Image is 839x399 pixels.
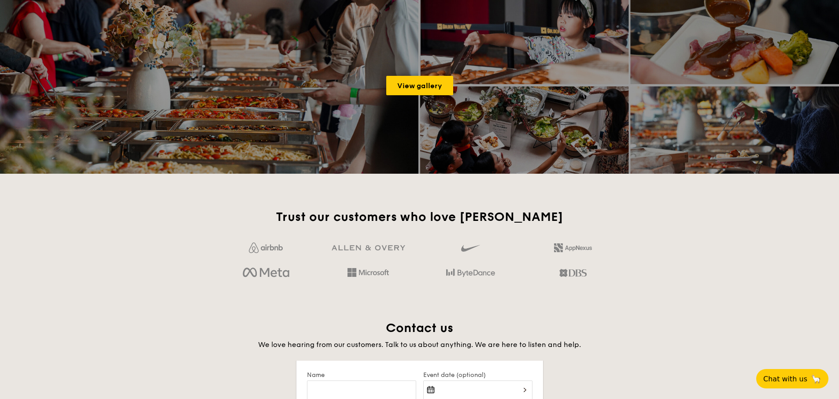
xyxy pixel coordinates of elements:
img: gdlseuq06himwAAAABJRU5ErkJggg== [461,241,480,256]
span: We love hearing from our customers. Talk to us about anything. We are here to listen and help. [258,340,581,349]
label: Name [307,371,416,379]
img: Jf4Dw0UUCKFd4aYAAAAASUVORK5CYII= [249,242,283,253]
img: GRg3jHAAAAABJRU5ErkJggg== [332,245,405,251]
img: 2L6uqdT+6BmeAFDfWP11wfMG223fXktMZIL+i+lTG25h0NjUBKOYhdW2Kn6T+C0Q7bASH2i+1JIsIulPLIv5Ss6l0e291fRVW... [554,243,592,252]
h2: Trust our customers who love [PERSON_NAME] [218,209,621,225]
img: dbs.a5bdd427.png [559,265,586,280]
span: Chat with us [763,375,807,383]
span: 🦙 [811,374,821,384]
a: View gallery [386,76,453,95]
button: Chat with us🦙 [756,369,828,388]
img: bytedance.dc5c0c88.png [446,265,495,280]
span: Contact us [386,321,453,336]
img: Hd4TfVa7bNwuIo1gAAAAASUVORK5CYII= [347,268,389,277]
label: Event date (optional) [423,371,532,379]
img: meta.d311700b.png [243,265,289,280]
